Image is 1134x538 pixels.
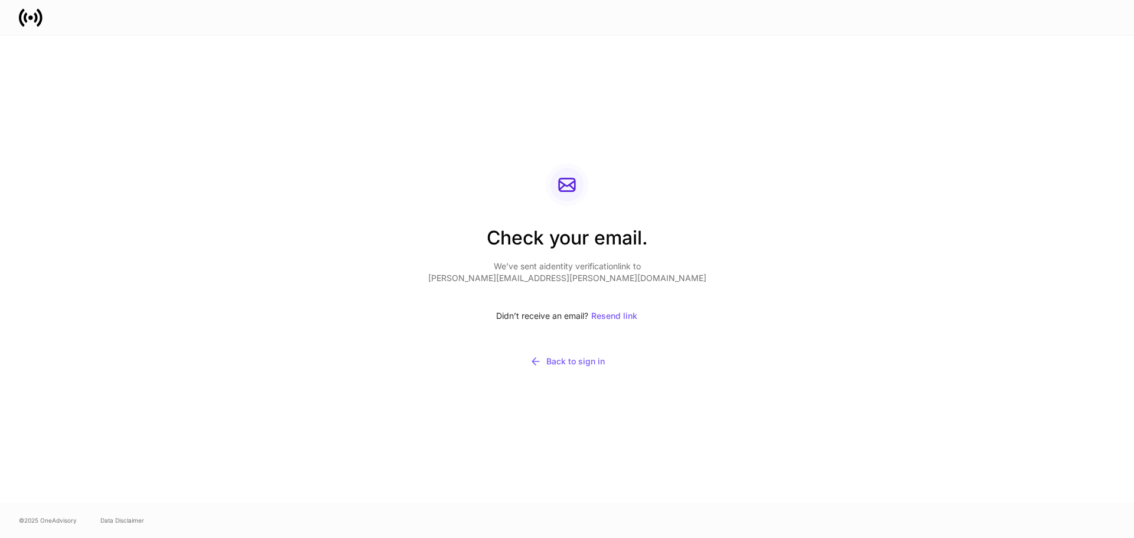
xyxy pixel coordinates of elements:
[428,303,706,329] div: Didn’t receive an email?
[428,260,706,284] p: We’ve sent a identity verification link to [PERSON_NAME][EMAIL_ADDRESS][PERSON_NAME][DOMAIN_NAME]
[428,225,706,260] h2: Check your email.
[19,516,77,525] span: © 2025 OneAdvisory
[100,516,144,525] a: Data Disclaimer
[428,348,706,375] button: Back to sign in
[591,312,637,320] div: Resend link
[530,356,605,367] div: Back to sign in
[591,303,638,329] button: Resend link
